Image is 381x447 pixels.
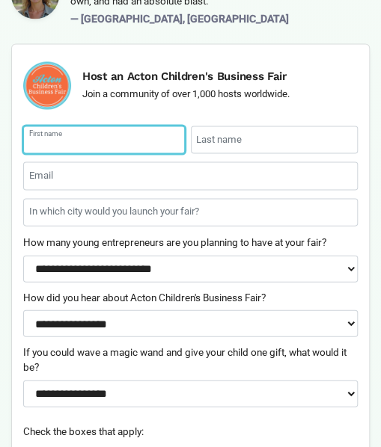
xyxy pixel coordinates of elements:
p: Check the boxes that apply: [23,423,358,438]
img: logo-09e7f61fd0461591446672a45e28a4aa4e3f772ea81a4ddf9c7371a8bcc222a1.png [23,61,71,109]
label: How many young entrepreneurs are you planning to have at your fair? [23,234,358,249]
p: Join a community of over 1,000 hosts worldwide. [82,86,290,101]
h6: Host an Acton Children's Business Fair [82,70,290,83]
label: If you could wave a magic wand and give your child one gift, what would it be? [23,344,358,374]
label: How did you hear about Acton Children's Business Fair? [23,289,358,304]
p: — [GEOGRAPHIC_DATA], [GEOGRAPHIC_DATA] [70,11,370,27]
